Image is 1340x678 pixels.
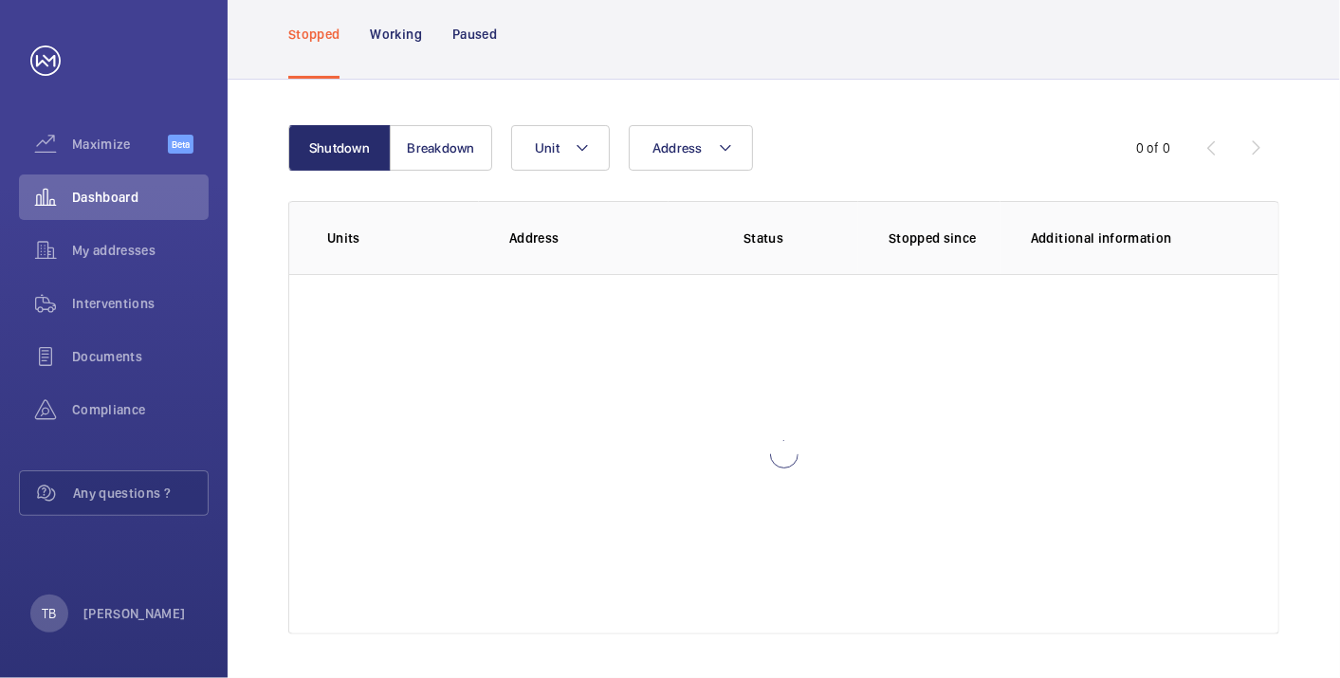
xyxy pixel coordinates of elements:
span: Dashboard [72,188,209,207]
p: [PERSON_NAME] [83,604,186,623]
p: Units [327,229,479,247]
span: Any questions ? [73,484,208,503]
span: Beta [168,135,193,154]
p: Additional information [1031,229,1240,247]
p: Address [509,229,669,247]
span: Unit [535,140,560,156]
button: Shutdown [288,125,391,171]
span: Address [652,140,703,156]
p: Paused [452,25,497,44]
p: Status [682,229,845,247]
p: Stopped since [889,229,1000,247]
span: Maximize [72,135,168,154]
button: Unit [511,125,610,171]
span: My addresses [72,241,209,260]
span: Interventions [72,294,209,313]
button: Address [629,125,753,171]
span: Documents [72,347,209,366]
p: TB [42,604,56,623]
button: Breakdown [390,125,492,171]
p: Stopped [288,25,340,44]
span: Compliance [72,400,209,419]
p: Working [370,25,421,44]
div: 0 of 0 [1136,138,1170,157]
